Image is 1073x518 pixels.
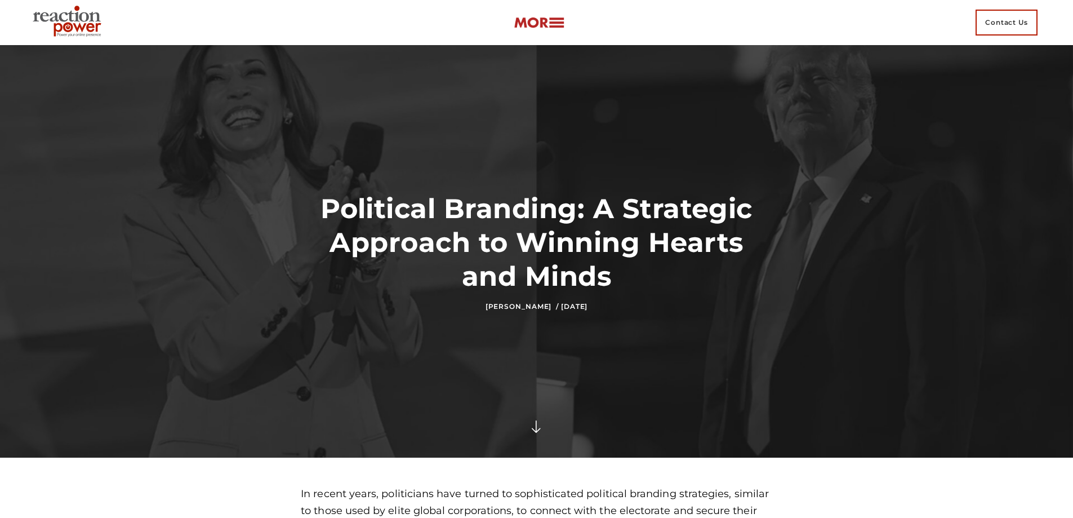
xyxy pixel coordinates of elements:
time: [DATE] [561,302,587,311]
span: Contact Us [976,10,1038,36]
a: [PERSON_NAME] / [486,302,559,311]
img: Executive Branding | Personal Branding Agency [28,2,110,43]
h1: Political Branding: A Strategic Approach to Winning Hearts and Minds [301,192,772,293]
img: more-btn.png [514,16,564,29]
